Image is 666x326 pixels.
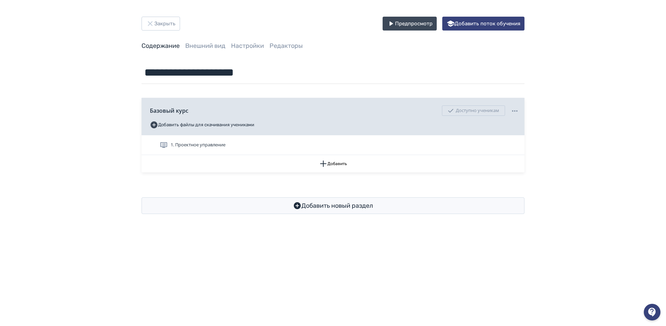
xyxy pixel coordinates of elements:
[270,42,303,50] a: Редакторы
[185,42,225,50] a: Внешний вид
[142,197,524,214] button: Добавить новый раздел
[383,17,437,31] button: Предпросмотр
[231,42,264,50] a: Настройки
[142,17,180,31] button: Закрыть
[150,106,188,115] span: Базовый курс
[442,105,505,116] div: Доступно ученикам
[142,42,180,50] a: Содержание
[142,155,524,172] button: Добавить
[442,17,524,31] button: Добавить поток обучения
[171,141,225,148] span: 1. Проектное управление
[142,135,524,155] div: 1. Проектное управление
[150,119,254,130] button: Добавить файлы для скачивания учениками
